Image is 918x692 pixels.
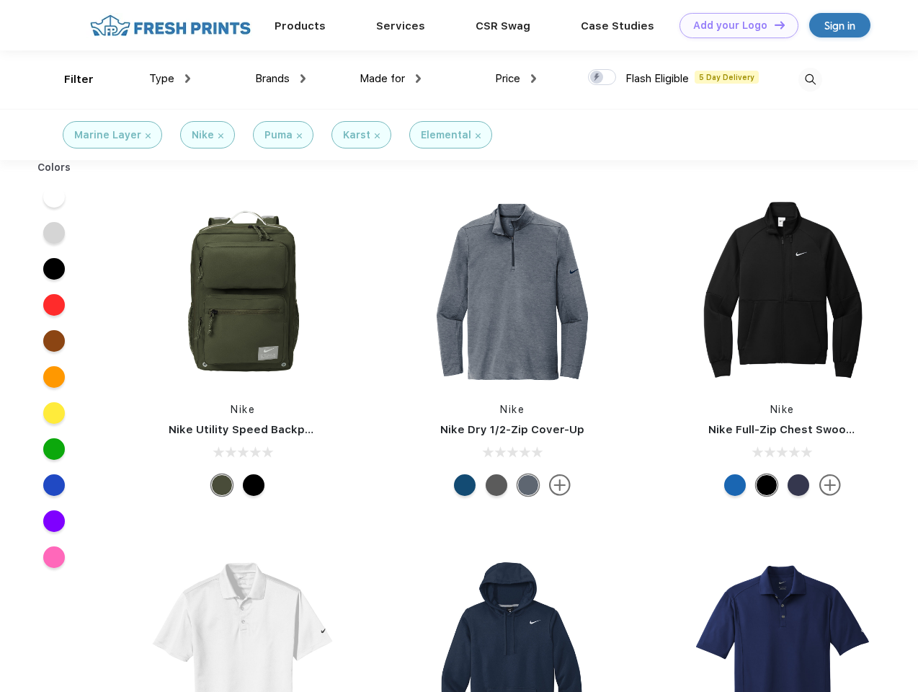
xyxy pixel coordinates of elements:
img: fo%20logo%202.webp [86,13,255,38]
a: Nike [500,404,525,415]
span: Brands [255,72,290,85]
a: Nike [231,404,255,415]
img: more.svg [819,474,841,496]
a: Nike [770,404,795,415]
div: Midnight Navy [788,474,809,496]
img: filter_cancel.svg [146,133,151,138]
img: filter_cancel.svg [297,133,302,138]
div: Elemental [421,128,471,143]
div: Navy Heather [517,474,539,496]
img: dropdown.png [531,74,536,83]
div: Marine Layer [74,128,141,143]
img: filter_cancel.svg [476,133,481,138]
img: func=resize&h=266 [147,196,339,388]
span: Type [149,72,174,85]
a: Products [275,19,326,32]
div: Black Heather [486,474,507,496]
div: Nike [192,128,214,143]
div: Royal [724,474,746,496]
span: Price [495,72,520,85]
span: Flash Eligible [625,72,689,85]
div: Gym Blue [454,474,476,496]
a: Nike Dry 1/2-Zip Cover-Up [440,423,584,436]
img: dropdown.png [416,74,421,83]
a: Nike Utility Speed Backpack [169,423,324,436]
a: CSR Swag [476,19,530,32]
div: Black [243,474,264,496]
img: desktop_search.svg [798,68,822,92]
img: DT [775,21,785,29]
a: Nike Full-Zip Chest Swoosh Jacket [708,423,900,436]
img: dropdown.png [300,74,306,83]
img: dropdown.png [185,74,190,83]
img: filter_cancel.svg [375,133,380,138]
a: Services [376,19,425,32]
div: Add your Logo [693,19,767,32]
span: Made for [360,72,405,85]
div: Filter [64,71,94,88]
img: filter_cancel.svg [218,133,223,138]
img: func=resize&h=266 [687,196,878,388]
div: Puma [264,128,293,143]
span: 5 Day Delivery [695,71,759,84]
div: Karst [343,128,370,143]
img: func=resize&h=266 [416,196,608,388]
div: Colors [27,160,82,175]
div: Sign in [824,17,855,34]
div: Black [756,474,777,496]
img: more.svg [549,474,571,496]
div: Cargo Khaki [211,474,233,496]
a: Sign in [809,13,870,37]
